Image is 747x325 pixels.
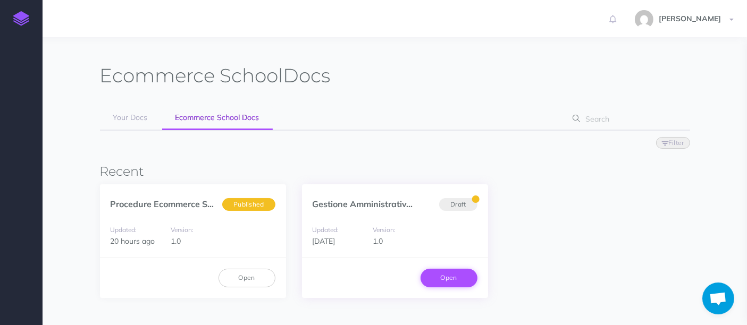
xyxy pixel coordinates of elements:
[635,10,653,29] img: 773ddf364f97774a49de44848d81cdba.jpg
[100,165,690,178] h3: Recent
[111,199,219,209] a: Procedure Ecommerce Sc...
[653,14,726,23] span: [PERSON_NAME]
[702,283,734,314] a: Aprire la chat
[313,236,335,246] span: [DATE]
[100,106,161,130] a: Your Docs
[219,269,275,287] a: Open
[171,226,194,234] small: Version:
[373,226,396,234] small: Version:
[111,236,155,246] span: 20 hours ago
[13,11,29,26] img: logo-mark.svg
[113,113,148,122] span: Your Docs
[100,64,283,87] span: Ecommerce School
[582,109,673,129] input: Search
[373,236,383,246] span: 1.0
[111,226,137,234] small: Updated:
[656,137,690,149] button: Filter
[100,64,331,88] h1: Docs
[162,106,273,130] a: Ecommerce School Docs
[421,269,477,287] a: Open
[313,226,339,234] small: Updated:
[313,199,413,209] a: Gestione Amministrativ...
[171,236,181,246] span: 1.0
[175,113,259,122] span: Ecommerce School Docs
